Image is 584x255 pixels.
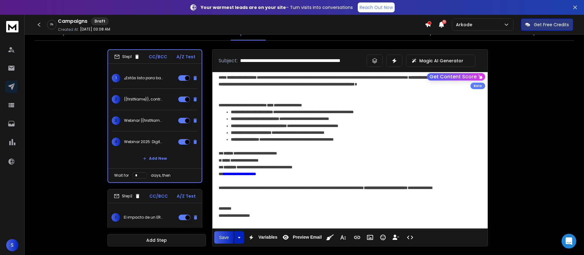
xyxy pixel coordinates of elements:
[201,4,286,10] strong: Your warmest leads are on your site
[112,95,120,104] span: 2
[404,231,416,244] button: Code View
[201,4,353,10] p: – Turn visits into conversations
[58,27,79,32] p: Created At:
[292,235,323,240] span: Preview Email
[351,231,363,244] button: Insert Link (Ctrl+K)
[6,21,18,32] img: logo
[219,57,238,64] p: Subject:
[280,231,323,244] button: Preview Email
[124,76,163,80] p: ¿Estás listo para bajar el costo operativo con un ERP?
[149,193,168,199] p: CC/BCC
[6,239,18,251] button: S
[58,18,87,25] h1: Campaigns
[390,231,402,244] button: Insert Unsubscribe Link
[406,55,475,67] button: Magic AI Generator
[112,138,120,146] span: 4
[149,54,167,60] p: CC/BCC
[91,17,109,25] div: Draft
[80,27,110,32] p: [DATE] 03:08 AM
[337,231,349,244] button: More Text
[214,231,234,244] button: Save
[456,22,475,28] p: Arkode
[324,231,336,244] button: Clean HTML
[124,97,163,102] p: {{firstName}}, controla tu comunicación con Odoo
[138,152,172,165] button: Add New
[50,23,53,27] p: 0 %
[360,4,393,10] p: Reach Out Now
[124,215,163,220] p: El impacto de un ERP en empresas de real estate
[114,193,140,199] div: Step 2
[245,231,279,244] button: Variables
[107,49,202,183] li: Step1CC/BCCA/Z Test1¿Estás listo para bajar el costo operativo con un ERP?2{{firstName}}, control...
[177,193,196,199] p: A/Z Test
[358,2,395,12] a: Reach Out Now
[470,83,485,89] div: Beta
[112,74,120,82] span: 1
[364,231,376,244] button: Insert Image (Ctrl+P)
[124,118,163,123] p: Webinar {{firstName}}: Reduciendo retrabajo y aumentado la efectividad
[107,234,206,246] button: Add Step
[176,54,195,60] p: A/Z Test
[114,54,140,60] div: Step 1
[427,73,485,80] button: Get Content Score
[562,234,576,249] div: Open Intercom Messenger
[442,20,446,24] span: 15
[419,58,463,64] p: Magic AI Generator
[151,173,171,178] p: days, then
[521,19,573,31] button: Get Free Credits
[534,22,569,28] p: Get Free Credits
[114,173,129,178] p: Wait for
[124,139,163,144] p: Webinar 2025: Digitaliza tu empresa con Odoo
[112,116,120,125] span: 3
[111,213,120,222] span: 1
[257,235,279,240] span: Variables
[377,231,389,244] button: Emoticons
